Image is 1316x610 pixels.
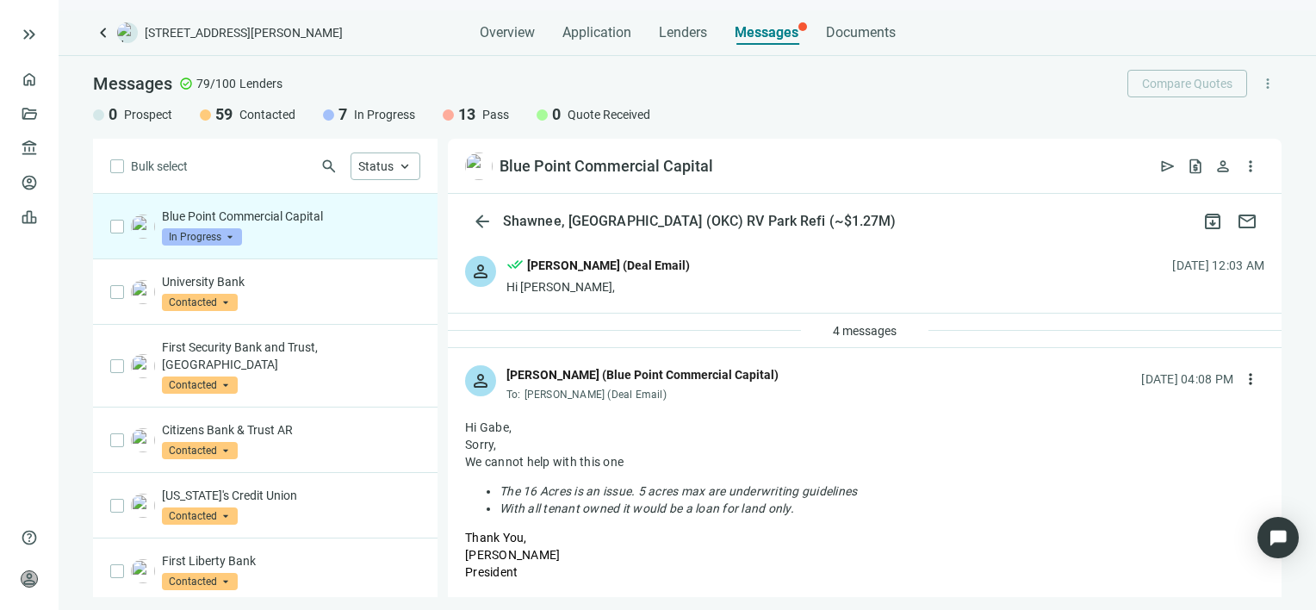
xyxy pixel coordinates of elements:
[826,24,896,41] span: Documents
[162,552,420,570] p: First Liberty Bank
[21,140,33,157] span: account_balance
[354,106,415,123] span: In Progress
[506,278,690,296] div: Hi [PERSON_NAME],
[239,75,282,92] span: Lenders
[145,24,343,41] span: [STREET_ADDRESS][PERSON_NAME]
[131,157,188,176] span: Bulk select
[19,24,40,45] button: keyboard_double_arrow_right
[162,507,238,525] span: Contacted
[1260,76,1276,91] span: more_vert
[109,104,117,125] span: 0
[562,24,631,41] span: Application
[1172,256,1264,275] div: [DATE] 12:03 AM
[215,104,233,125] span: 59
[93,22,114,43] a: keyboard_arrow_left
[117,22,138,43] img: deal-logo
[131,354,155,378] img: bd82f405-c4fe-4b07-bb14-836f0b7d30d1
[162,208,420,225] p: Blue Point Commercial Capital
[1195,204,1230,239] button: archive
[500,156,713,177] div: Blue Point Commercial Capital
[179,77,193,90] span: check_circle
[162,421,420,439] p: Citizens Bank & Trust AR
[1214,158,1232,175] span: person
[465,204,500,239] button: arrow_back
[162,294,238,311] span: Contacted
[1187,158,1204,175] span: request_quote
[833,324,897,338] span: 4 messages
[735,24,798,40] span: Messages
[1182,152,1209,180] button: request_quote
[659,24,707,41] span: Lenders
[1230,204,1264,239] button: mail
[131,215,155,239] img: 6c97713c-3180-4ad2-b88f-046d91b7b018
[338,104,347,125] span: 7
[21,570,38,588] span: person
[1209,152,1237,180] button: person
[1237,365,1264,393] button: more_vert
[1257,517,1299,558] div: Open Intercom Messenger
[470,370,491,391] span: person
[1254,70,1282,97] button: more_vert
[458,104,475,125] span: 13
[482,106,509,123] span: Pass
[131,494,155,518] img: 2ee0dca5-d83b-4a2e-bec3-e47b58a3959f
[818,317,911,345] button: 4 messages
[358,159,394,173] span: Status
[162,573,238,590] span: Contacted
[472,211,493,232] span: arrow_back
[1237,211,1257,232] span: mail
[162,273,420,290] p: University Bank
[470,261,491,282] span: person
[124,106,172,123] span: Prospect
[320,158,338,175] span: search
[500,213,900,230] div: Shawnee, [GEOGRAPHIC_DATA] (OKC) RV Park Refi (~$1.27M)
[162,487,420,504] p: [US_STATE]'s Credit Union
[1202,211,1223,232] span: archive
[196,75,236,92] span: 79/100
[1141,370,1233,389] div: [DATE] 04:08 PM
[397,159,413,174] span: keyboard_arrow_up
[131,559,155,583] img: 11f0ae63-4184-4907-adb9-9a3ca802e2b8
[162,377,238,394] span: Contacted
[21,529,38,546] span: help
[131,280,155,304] img: ad5beec5-a132-4ed8-a068-9d07f678f5c9
[162,339,420,373] p: First Security Bank and Trust, [GEOGRAPHIC_DATA]
[506,365,779,384] div: [PERSON_NAME] (Blue Point Commercial Capital)
[506,256,524,278] span: done_all
[1127,70,1247,97] button: Compare Quotes
[93,73,172,94] span: Messages
[1242,158,1259,175] span: more_vert
[162,442,238,459] span: Contacted
[552,104,561,125] span: 0
[1154,152,1182,180] button: send
[162,228,242,246] span: In Progress
[568,106,650,123] span: Quote Received
[506,388,779,401] div: To:
[525,389,667,401] span: [PERSON_NAME] (Deal Email)
[1242,370,1259,388] span: more_vert
[1159,158,1176,175] span: send
[1237,152,1264,180] button: more_vert
[131,428,155,452] img: 28edf0e3-429a-4ec5-85d8-7ad9b030b35c
[480,24,535,41] span: Overview
[465,152,493,180] img: 6c97713c-3180-4ad2-b88f-046d91b7b018
[239,106,295,123] span: Contacted
[527,256,690,275] div: [PERSON_NAME] (Deal Email)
